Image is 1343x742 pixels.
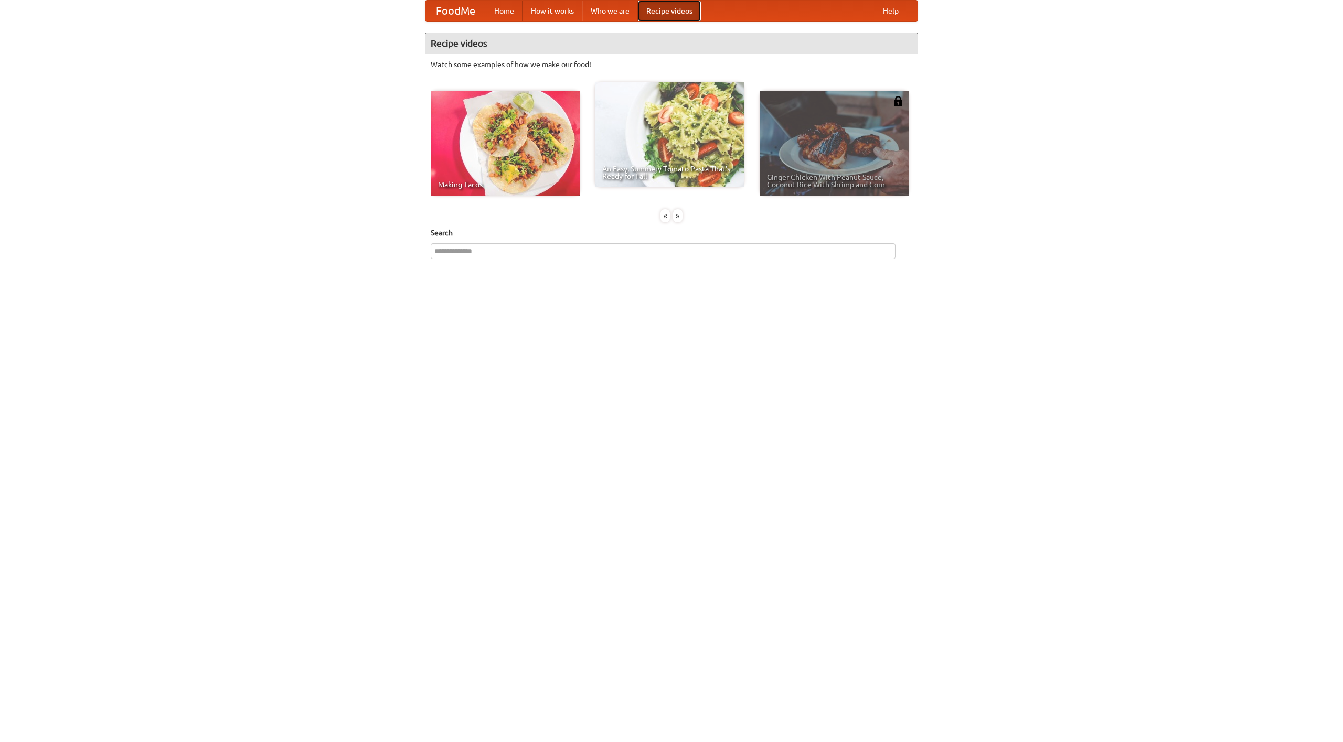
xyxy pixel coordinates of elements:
a: How it works [523,1,582,21]
div: « [660,209,670,222]
a: Making Tacos [431,91,580,196]
a: Who we are [582,1,638,21]
img: 483408.png [893,96,903,106]
a: An Easy, Summery Tomato Pasta That's Ready for Fall [595,82,744,187]
span: An Easy, Summery Tomato Pasta That's Ready for Fall [602,165,737,180]
a: Help [875,1,907,21]
p: Watch some examples of how we make our food! [431,59,912,70]
a: Recipe videos [638,1,701,21]
h4: Recipe videos [425,33,918,54]
h5: Search [431,228,912,238]
a: FoodMe [425,1,486,21]
div: » [673,209,683,222]
a: Home [486,1,523,21]
span: Making Tacos [438,181,572,188]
